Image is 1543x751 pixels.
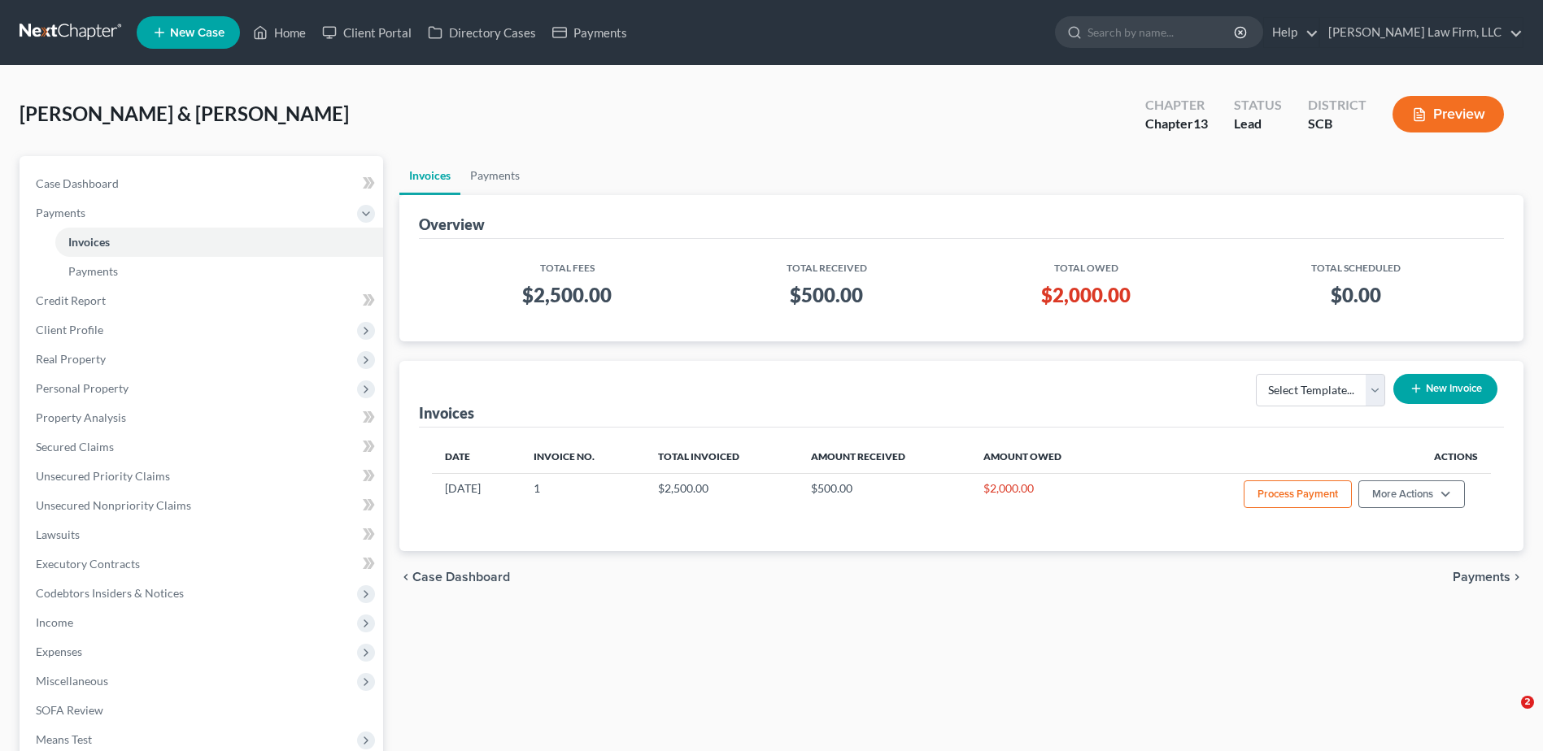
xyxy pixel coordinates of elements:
h3: $2,000.00 [964,282,1208,308]
h3: $0.00 [1234,282,1478,308]
a: Property Analysis [23,403,383,432]
td: $500.00 [798,473,970,519]
span: New Case [170,27,224,39]
th: Amount Received [798,441,970,473]
a: Payments [55,257,383,286]
button: New Invoice [1393,374,1497,404]
h3: $2,500.00 [445,282,689,308]
span: Real Property [36,352,106,366]
span: 2 [1521,696,1534,709]
div: Chapter [1145,96,1208,115]
span: Payments [68,264,118,278]
span: [PERSON_NAME] & [PERSON_NAME] [20,102,349,125]
th: Amount Owed [970,441,1119,473]
input: Search by name... [1088,17,1236,47]
a: Unsecured Nonpriority Claims [23,491,383,520]
span: Invoices [68,235,110,249]
td: $2,000.00 [970,473,1119,519]
th: Total Scheduled [1221,252,1491,276]
a: Help [1264,18,1319,47]
button: Preview [1393,96,1504,132]
a: Payments [460,156,530,195]
a: Credit Report [23,286,383,315]
span: Lawsuits [36,527,80,541]
th: Invoice No. [521,441,645,473]
span: Executory Contracts [36,557,140,571]
span: Unsecured Priority Claims [36,469,170,483]
h3: $500.00 [715,282,938,308]
a: Invoices [399,156,460,195]
a: Invoices [55,228,383,257]
span: Income [36,615,73,629]
th: Date [432,441,521,473]
span: Case Dashboard [412,571,510,584]
a: Directory Cases [420,18,544,47]
span: Personal Property [36,381,129,395]
iframe: Intercom live chat [1488,696,1527,735]
th: Total Fees [432,252,702,276]
a: Unsecured Priority Claims [23,462,383,491]
td: 1 [521,473,645,519]
span: Codebtors Insiders & Notices [36,586,184,600]
td: [DATE] [432,473,521,519]
span: Case Dashboard [36,176,119,190]
span: SOFA Review [36,703,103,717]
a: Home [245,18,314,47]
th: Actions [1119,441,1491,473]
span: Property Analysis [36,410,126,424]
a: Client Portal [314,18,420,47]
div: Overview [419,215,485,234]
th: Total Received [702,252,951,276]
a: [PERSON_NAME] Law Firm, LLC [1320,18,1523,47]
span: Unsecured Nonpriority Claims [36,498,191,512]
span: Client Profile [36,323,103,336]
span: Secured Claims [36,440,114,454]
span: Means Test [36,732,92,746]
i: chevron_left [399,571,412,584]
button: Process Payment [1244,480,1352,508]
a: Executory Contracts [23,549,383,579]
div: Invoices [419,403,474,423]
div: Status [1234,96,1282,115]
td: $2,500.00 [645,473,799,519]
i: chevron_right [1510,571,1523,584]
button: chevron_left Case Dashboard [399,571,510,584]
th: Total Invoiced [645,441,799,473]
span: Expenses [36,645,82,658]
div: District [1308,96,1366,115]
a: Secured Claims [23,432,383,462]
th: Total Owed [951,252,1221,276]
span: Payments [36,206,85,219]
a: Lawsuits [23,520,383,549]
span: Credit Report [36,293,106,307]
a: Case Dashboard [23,169,383,198]
span: Payments [1453,571,1510,584]
button: More Actions [1358,480,1465,508]
div: Lead [1234,115,1282,133]
div: Chapter [1145,115,1208,133]
span: 13 [1193,115,1208,131]
div: SCB [1308,115,1366,133]
a: SOFA Review [23,696,383,725]
span: Miscellaneous [36,674,108,688]
a: Payments [544,18,635,47]
button: Payments chevron_right [1453,571,1523,584]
